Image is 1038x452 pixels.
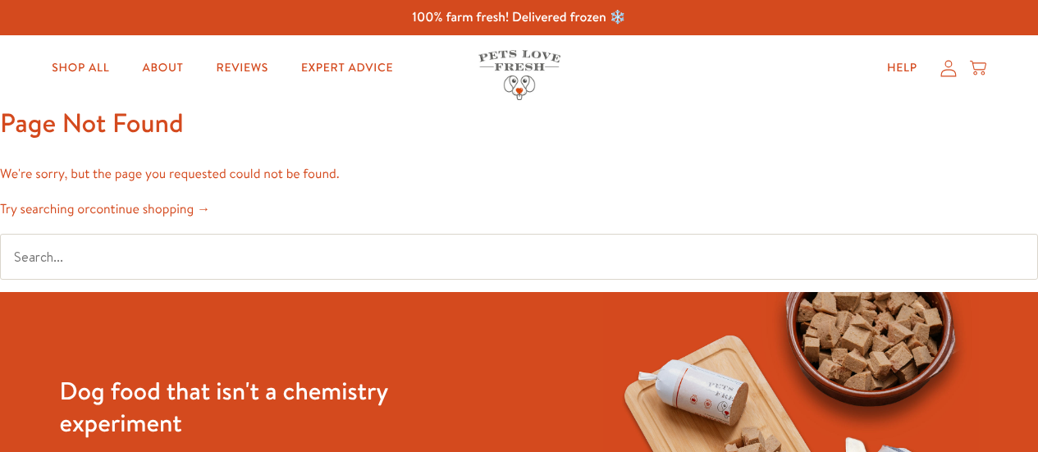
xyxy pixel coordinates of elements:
[129,52,196,84] a: About
[39,52,122,84] a: Shop All
[89,200,210,218] a: continue shopping →
[288,52,406,84] a: Expert Advice
[60,375,435,439] h3: Dog food that isn't a chemistry experiment
[478,50,560,100] img: Pets Love Fresh
[203,52,281,84] a: Reviews
[874,52,931,84] a: Help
